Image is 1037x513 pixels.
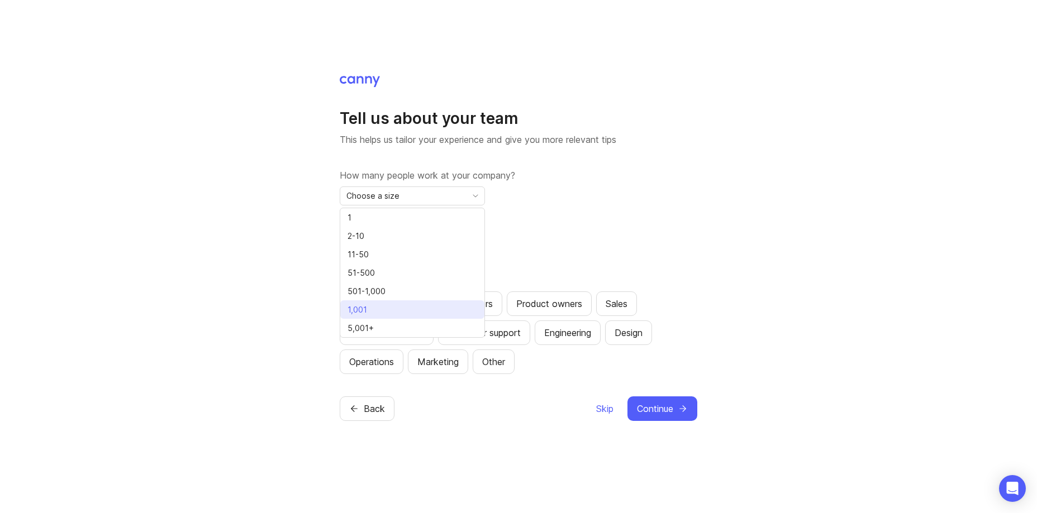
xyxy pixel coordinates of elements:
button: Skip [596,396,614,421]
div: Open Intercom Messenger [999,475,1026,502]
label: Which teams will be using Canny? [340,274,697,287]
span: 501-1,000 [348,285,386,298]
span: Choose a size [346,190,399,202]
label: What is your role? [340,221,697,234]
button: Engineering [535,320,601,345]
label: How many people work at your company? [340,169,697,182]
div: Marketing [417,355,459,368]
img: Canny Home [340,76,380,87]
div: Operations [349,355,394,368]
span: 51-500 [348,267,375,279]
div: Design [615,326,643,339]
div: toggle menu [340,186,485,205]
div: Sales [606,297,627,310]
span: 11-50 [348,248,369,261]
button: Other [473,349,515,374]
div: Engineering [544,326,591,339]
span: 2-10 [348,230,364,242]
button: Marketing [408,349,468,374]
span: 1,001 [348,304,367,316]
button: Design [605,320,652,345]
button: Sales [596,291,637,316]
span: 5,001+ [348,322,374,334]
div: Other [482,355,505,368]
div: Product owners [516,297,582,310]
p: This helps us tailor your experience and give you more relevant tips [340,133,697,146]
span: 1 [348,212,351,224]
button: Product owners [507,291,592,316]
svg: toggle icon [467,191,484,200]
button: Continue [627,396,697,421]
button: Operations [340,349,403,374]
span: Back [364,402,385,415]
button: Back [340,396,394,421]
span: Continue [637,402,673,415]
span: Skip [596,402,613,415]
h1: Tell us about your team [340,108,697,128]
